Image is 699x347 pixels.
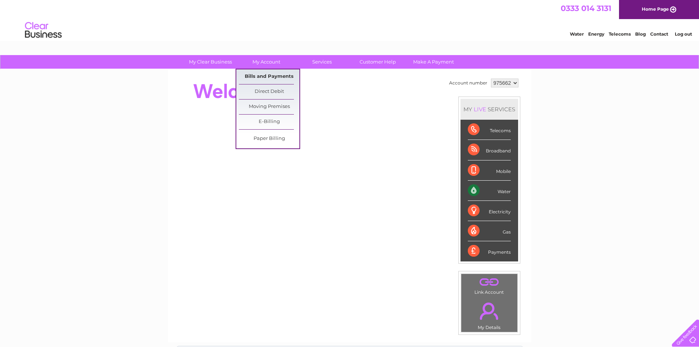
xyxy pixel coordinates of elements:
div: LIVE [472,106,488,113]
a: Water [570,31,584,37]
a: 0333 014 3131 [561,4,611,13]
td: My Details [461,296,518,332]
td: Account number [447,77,489,89]
a: My Clear Business [180,55,241,69]
a: My Account [236,55,296,69]
td: Link Account [461,274,518,297]
div: Telecoms [468,120,511,140]
a: Contact [650,31,668,37]
a: Moving Premises [239,100,299,114]
div: Clear Business is a trading name of Verastar Limited (registered in [GEOGRAPHIC_DATA] No. 3667643... [176,4,523,36]
div: Water [468,181,511,201]
div: Gas [468,221,511,241]
div: Payments [468,241,511,261]
a: Customer Help [347,55,408,69]
a: Make A Payment [403,55,464,69]
div: Broadband [468,140,511,160]
a: Energy [588,31,604,37]
a: Log out [675,31,692,37]
div: MY SERVICES [460,99,518,120]
a: Telecoms [609,31,631,37]
a: E-Billing [239,115,299,129]
a: Services [292,55,352,69]
a: Direct Debit [239,84,299,99]
a: Paper Billing [239,131,299,146]
div: Electricity [468,201,511,221]
a: . [463,298,516,324]
a: Bills and Payments [239,69,299,84]
a: . [463,276,516,289]
a: Blog [635,31,646,37]
img: logo.png [25,19,62,41]
div: Mobile [468,160,511,181]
